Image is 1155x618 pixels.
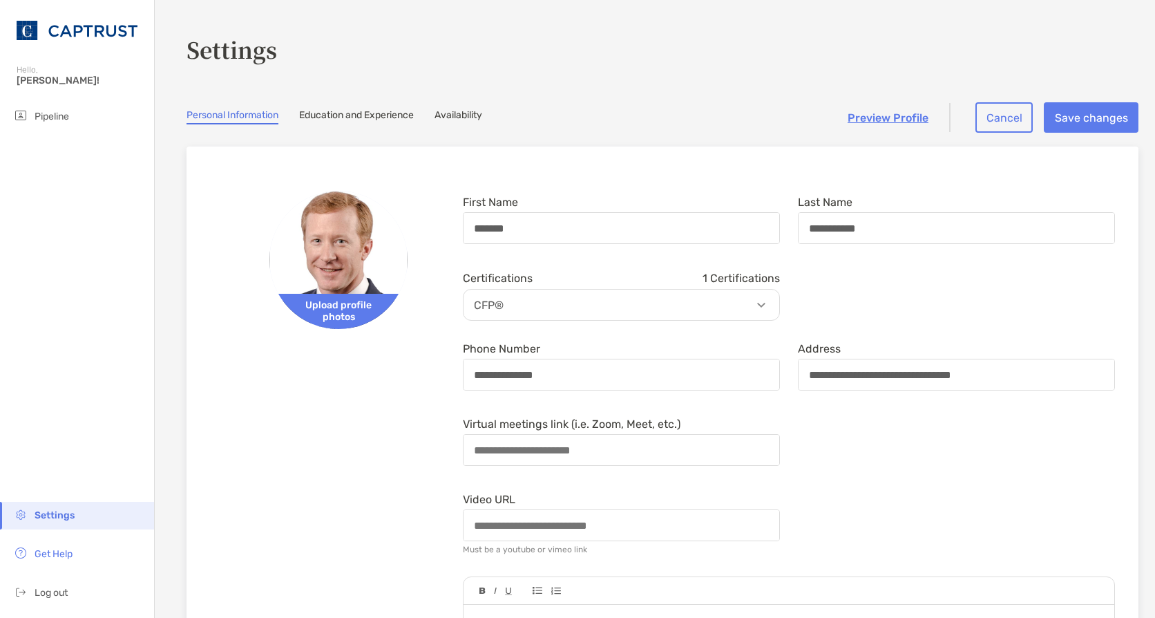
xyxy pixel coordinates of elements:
[463,343,540,355] label: Phone Number
[35,111,69,122] span: Pipeline
[533,587,542,594] img: Editor control icon
[703,272,780,285] span: 1 Certifications
[12,583,29,600] img: logout icon
[12,506,29,523] img: settings icon
[35,509,75,521] span: Settings
[17,75,146,86] span: [PERSON_NAME]!
[435,109,482,124] a: Availability
[463,545,587,554] div: Must be a youtube or vimeo link
[463,196,518,208] label: First Name
[551,587,561,595] img: Editor control icon
[505,588,512,595] img: Editor control icon
[975,102,1033,133] button: Cancel
[35,587,68,599] span: Log out
[494,588,497,594] img: Editor control icon
[12,545,29,561] img: get-help icon
[187,109,278,124] a: Personal Information
[187,33,1138,65] h3: Settings
[269,294,408,329] span: Upload profile photos
[463,494,515,505] label: Video URL
[299,109,414,124] a: Education and Experience
[17,6,137,55] img: CAPTRUST Logo
[12,107,29,124] img: pipeline icon
[798,196,852,208] label: Last Name
[1044,102,1138,133] button: Save changes
[463,418,680,430] label: Virtual meetings link (i.e. Zoom, Meet, etc.)
[479,588,486,594] img: Editor control icon
[848,111,928,124] a: Preview Profile
[463,272,780,285] div: Certifications
[269,191,408,329] img: Avatar
[798,343,841,355] label: Address
[467,297,783,314] p: CFP®
[35,548,73,560] span: Get Help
